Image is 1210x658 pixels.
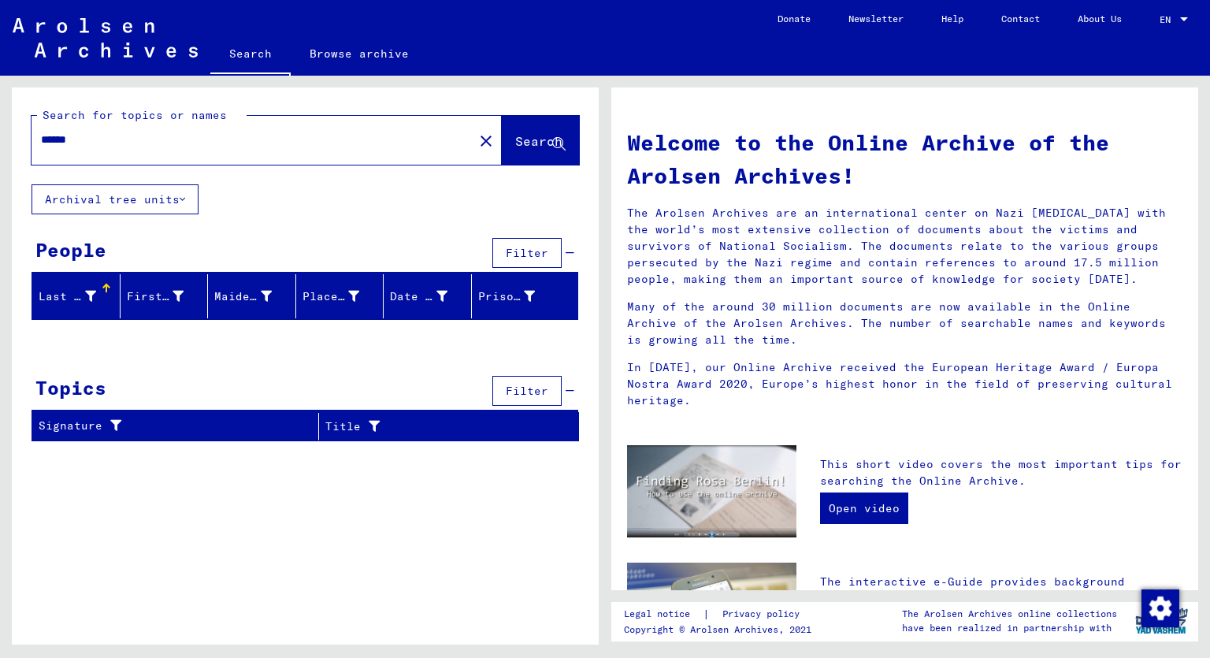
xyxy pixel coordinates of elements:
mat-header-cell: First Name [121,274,209,318]
div: Place of Birth [302,284,384,309]
div: Signature [39,414,318,439]
p: Copyright © Arolsen Archives, 2021 [624,623,818,637]
mat-header-cell: Prisoner # [472,274,578,318]
div: Title [325,414,559,439]
img: Change consent [1141,589,1179,627]
button: Archival tree units [32,184,199,214]
mat-header-cell: Maiden Name [208,274,296,318]
div: Change consent [1141,589,1178,626]
div: Topics [35,374,106,402]
p: In [DATE], our Online Archive received the European Heritage Award / Europa Nostra Award 2020, Eu... [627,359,1182,409]
img: video.jpg [627,445,796,537]
div: Title [325,418,540,435]
span: Filter [506,384,548,398]
button: Search [502,116,579,165]
mat-header-cell: Date of Birth [384,274,472,318]
mat-header-cell: Last Name [32,274,121,318]
p: Many of the around 30 million documents are now available in the Online Archive of the Arolsen Ar... [627,299,1182,348]
div: First Name [127,288,184,305]
a: Legal notice [624,606,703,623]
div: Date of Birth [390,284,471,309]
p: The interactive e-Guide provides background knowledge to help you understand the documents. It in... [820,574,1182,656]
div: | [624,606,818,623]
span: Search [515,133,562,149]
mat-label: Search for topics or names [43,108,227,122]
button: Filter [492,238,562,268]
div: Last Name [39,288,96,305]
div: Prisoner # [478,284,559,309]
p: The Arolsen Archives online collections [902,607,1117,621]
div: Place of Birth [302,288,360,305]
div: Maiden Name [214,288,272,305]
img: yv_logo.png [1132,601,1191,641]
a: Privacy policy [710,606,818,623]
a: Search [210,35,291,76]
span: EN [1160,14,1177,25]
div: Last Name [39,284,120,309]
div: People [35,236,106,264]
mat-header-cell: Place of Birth [296,274,384,318]
mat-icon: close [477,132,496,151]
div: Maiden Name [214,284,295,309]
a: Open video [820,493,908,524]
div: First Name [127,284,208,309]
span: Filter [506,246,548,260]
img: Arolsen_neg.svg [13,18,198,58]
p: The Arolsen Archives are an international center on Nazi [MEDICAL_DATA] with the world’s most ext... [627,205,1182,288]
div: Date of Birth [390,288,447,305]
a: Browse archive [291,35,428,72]
h1: Welcome to the Online Archive of the Arolsen Archives! [627,126,1182,192]
button: Clear [470,125,502,156]
p: This short video covers the most important tips for searching the Online Archive. [820,456,1182,489]
div: Signature [39,418,299,434]
button: Filter [492,376,562,406]
p: have been realized in partnership with [902,621,1117,635]
div: Prisoner # [478,288,536,305]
